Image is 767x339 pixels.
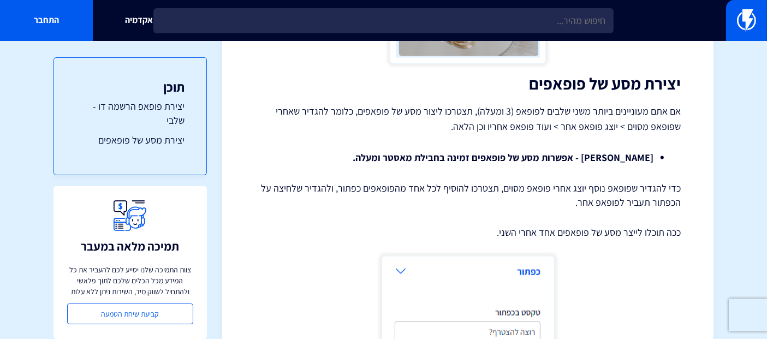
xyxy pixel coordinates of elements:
[67,304,193,324] a: קביעת שיחת הטמעה
[255,75,681,93] h2: יצירת מסע של פופאפים
[76,99,185,127] a: יצירת פופאפ הרשמה דו - שלבי
[76,80,185,94] h3: תוכן
[255,225,681,240] p: ככה תוכלו לייצר מסע של פופאפים אחד אחרי השני.
[76,133,185,147] a: יצירת מסע של פופאפים
[153,8,614,33] input: חיפוש מהיר...
[67,264,193,297] p: צוות התמיכה שלנו יסייע לכם להעביר את כל המידע מכל הכלים שלכם לתוך פלאשי ולהתחיל לשווק מיד, השירות...
[255,181,681,209] p: כדי להגדיר שפופאפ נוסף יוצג אחרי פופאפ מסוים, תצטרכו להוסיף לכל אחד מהפופאפים כפתור, ולהגדיר שלחי...
[353,151,653,164] strong: [PERSON_NAME] - אפשרות מסע של פופאפים זמינה בחבילת מאסטר ומעלה.
[255,104,681,134] p: אם אתם מעוניינים ביותר משני שלבים לפופאפ (3 ומעלה), תצטרכו ליצור מסע של פופאפים, כלומר להגדיר שאח...
[81,240,179,253] h3: תמיכה מלאה במעבר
